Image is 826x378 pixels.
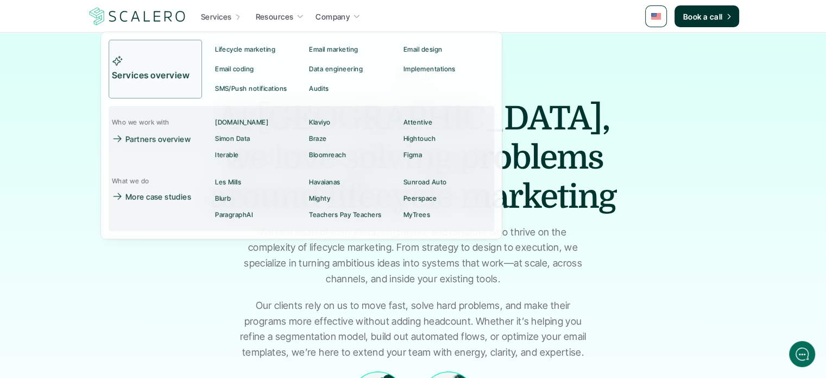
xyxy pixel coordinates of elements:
p: Our clients rely on us to move fast, solve hard problems, and make their programs more effective ... [237,298,590,361]
a: Scalero company logo [87,7,187,26]
p: Les Mills [215,178,241,186]
a: Havaianas [306,174,400,190]
p: Book a call [683,11,723,22]
p: Hightouch [403,135,436,142]
a: Sunroad Auto [400,174,494,190]
a: Peerspace [400,190,494,207]
p: Havaianas [310,178,341,186]
p: Company [316,11,350,22]
p: Peerspace [403,195,437,202]
p: Klaviyo [310,119,331,126]
p: What we do [112,177,149,185]
a: Simon Data [212,131,306,147]
a: Figma [400,147,494,163]
a: Data engineering [306,59,400,79]
p: Braze [310,135,327,142]
p: Simon Data [215,135,250,142]
a: Implementations [400,59,494,79]
p: Lifecycle marketing [215,46,275,53]
a: Mighty [306,190,400,207]
a: ParagraphAI [212,207,306,223]
p: Services overview [112,69,199,83]
a: Book a call [674,5,739,27]
a: Hightouch [400,131,494,147]
p: Implementations [403,65,456,73]
p: Audits [309,85,329,92]
h1: Hi! Welcome to Scalero. [16,53,201,70]
a: Iterable [212,147,306,163]
p: Data engineering [310,65,363,73]
p: Who we work with [112,119,169,126]
a: SMS/Push notifications [212,79,306,98]
p: Resources [255,11,293,22]
p: Email design [403,46,443,53]
p: Partners overview [125,133,191,145]
a: Blurb [212,190,306,207]
a: Braze [306,131,400,147]
p: Blurb [215,195,231,202]
button: New conversation [17,144,200,166]
a: Attentive [400,114,494,131]
p: Email marketing [310,46,358,53]
a: Bloomreach [306,147,400,163]
p: Services [200,10,231,22]
a: [DOMAIN_NAME] [212,114,306,131]
p: Sunroad Auto [403,178,447,186]
span: We run on Gist [91,308,137,315]
a: Les Mills [212,174,306,190]
p: We’re a team of marketers, engineers, and creators who thrive on the complexity of lifecycle mark... [237,225,590,287]
a: More case studies [109,188,202,205]
a: Klaviyo [306,114,400,131]
p: [DOMAIN_NAME] [215,119,268,126]
p: Bloomreach [310,151,346,159]
a: Email design [400,40,494,59]
p: Teachers Pay Teachers [310,211,382,219]
a: Services overview [109,40,202,98]
iframe: gist-messenger-bubble-iframe [789,341,815,367]
a: Partners overview [109,131,198,147]
a: Lifecycle marketing [212,40,306,59]
a: Email marketing [306,40,400,59]
a: MyTrees [400,207,494,223]
a: Email coding [212,59,306,79]
p: MyTrees [403,211,430,219]
p: More case studies [125,191,191,202]
p: ParagraphAI [215,211,253,219]
p: Email coding [215,65,254,73]
p: Attentive [403,119,432,126]
h2: Let us know if we can help with lifecycle marketing. [16,72,201,125]
p: Iterable [215,151,239,159]
p: SMS/Push notifications [215,85,287,92]
p: Mighty [310,195,331,202]
img: Scalero company logo [87,6,187,27]
a: Teachers Pay Teachers [306,207,400,223]
a: Audits [306,79,394,98]
p: Figma [403,151,422,159]
span: New conversation [70,151,130,159]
